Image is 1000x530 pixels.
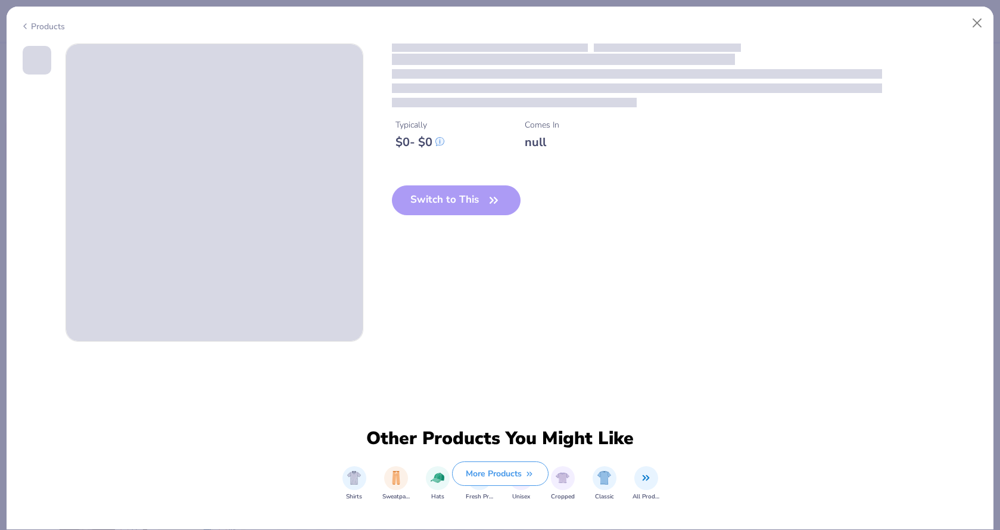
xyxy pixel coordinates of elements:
img: Shirts Image [347,471,361,485]
div: Typically [395,119,444,131]
button: filter button [593,466,616,501]
div: filter for Sweatpants [382,466,410,501]
div: filter for All Products [633,466,660,501]
button: filter button [382,466,410,501]
button: filter button [426,466,450,501]
button: filter button [342,466,366,501]
img: Sweatpants Image [390,471,403,485]
div: filter for Shirts [342,466,366,501]
div: filter for Classic [593,466,616,501]
img: Classic Image [597,471,611,485]
img: All Products Image [639,471,653,485]
div: filter for Hats [426,466,450,501]
div: null [525,135,559,150]
button: filter button [633,466,660,501]
div: Comes In [525,119,559,131]
button: Close [966,12,989,35]
div: filter for Cropped [551,466,575,501]
button: filter button [551,466,575,501]
button: More Products [452,461,549,486]
div: $ 0 - $ 0 [395,135,444,150]
img: Cropped Image [556,471,569,485]
div: Other Products You Might Like [359,428,641,450]
div: Products [20,20,65,33]
img: Hats Image [431,471,444,485]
